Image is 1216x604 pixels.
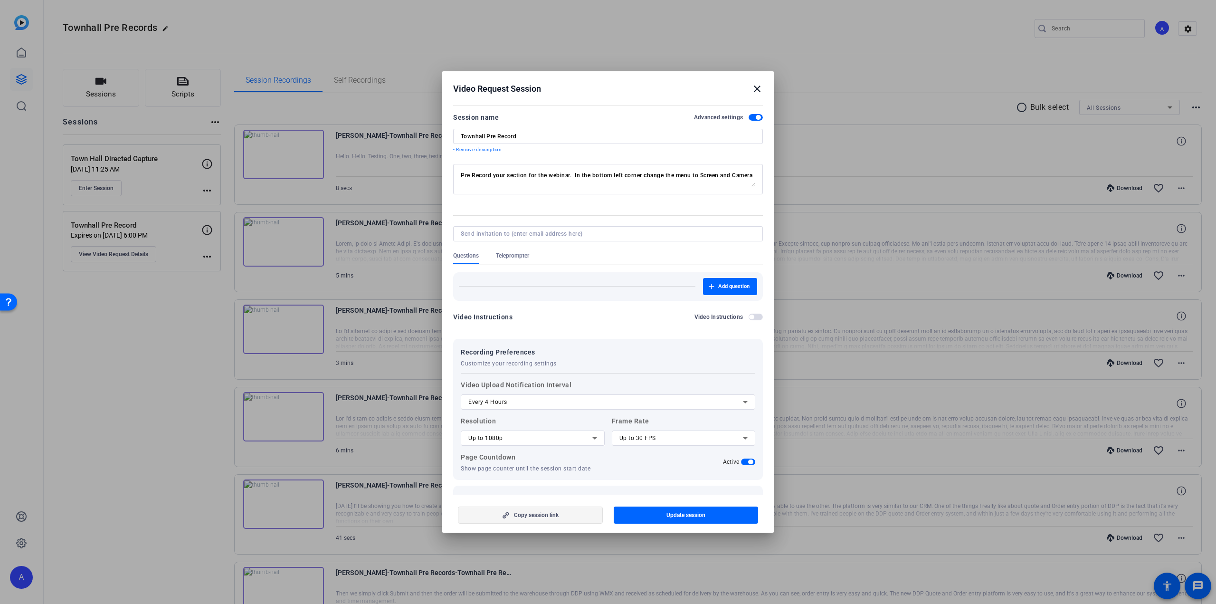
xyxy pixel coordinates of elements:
[461,451,605,463] p: Page Countdown
[453,112,499,123] div: Session name
[453,146,763,153] p: - Remove description
[514,511,559,519] span: Copy session link
[694,313,743,321] h2: Video Instructions
[461,133,755,140] input: Enter Session Name
[723,458,740,466] h2: Active
[453,252,479,259] span: Questions
[468,435,503,441] span: Up to 1080p
[612,415,756,446] label: Frame Rate
[496,252,529,259] span: Teleprompter
[614,507,759,524] button: Update session
[461,379,755,410] label: Video Upload Notification Interval
[468,399,507,405] span: Every 4 Hours
[703,278,757,295] button: Add question
[694,114,743,121] h2: Advanced settings
[461,230,751,238] input: Send invitation to (enter email address here)
[718,283,750,290] span: Add question
[751,83,763,95] mat-icon: close
[619,435,656,441] span: Up to 30 FPS
[461,493,598,505] span: Schedule session
[461,346,557,358] span: Recording Preferences
[666,511,705,519] span: Update session
[461,415,605,446] label: Resolution
[453,311,513,323] div: Video Instructions
[453,83,763,95] div: Video Request Session
[461,465,605,472] p: Show page counter until the session start date
[458,507,603,524] button: Copy session link
[461,360,557,367] span: Customize your recording settings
